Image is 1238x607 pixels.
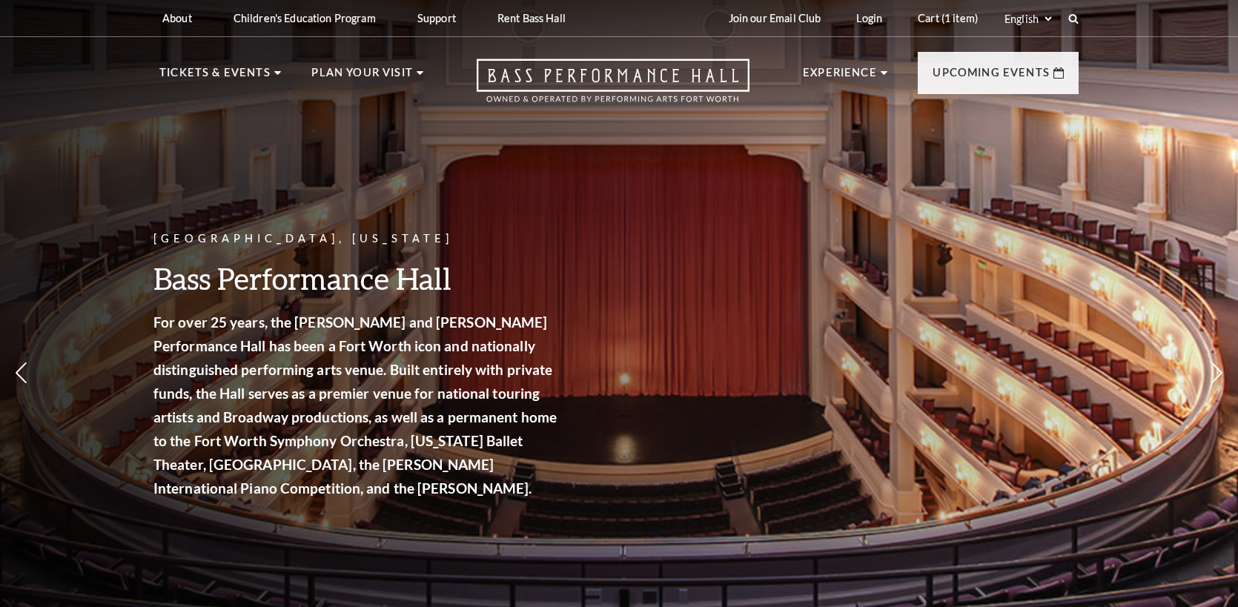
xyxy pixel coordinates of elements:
p: Rent Bass Hall [497,12,566,24]
p: Plan Your Visit [311,64,413,90]
p: Support [417,12,456,24]
h3: Bass Performance Hall [153,259,561,297]
strong: For over 25 years, the [PERSON_NAME] and [PERSON_NAME] Performance Hall has been a Fort Worth ico... [153,314,557,497]
p: About [162,12,192,24]
p: Tickets & Events [159,64,271,90]
p: Children's Education Program [234,12,376,24]
select: Select: [1002,12,1054,26]
p: Experience [803,64,877,90]
p: Upcoming Events [933,64,1050,90]
p: [GEOGRAPHIC_DATA], [US_STATE] [153,230,561,248]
